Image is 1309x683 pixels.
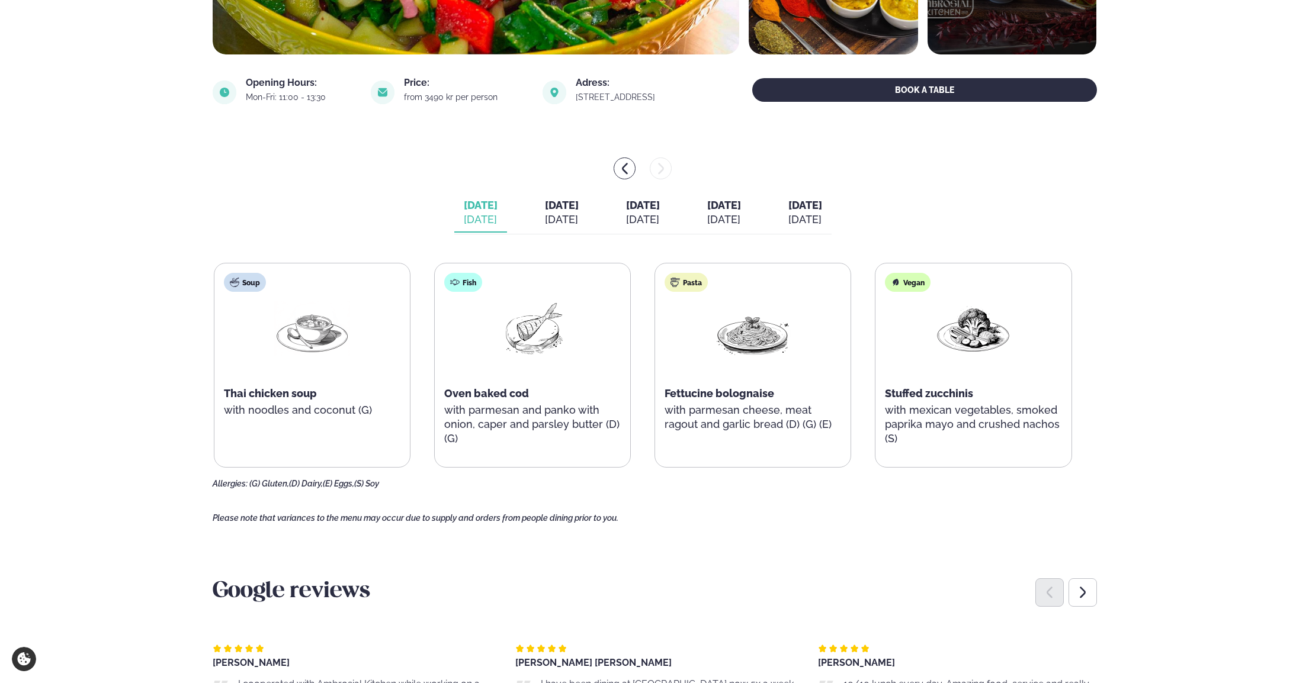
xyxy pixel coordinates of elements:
div: Next slide [1069,578,1097,607]
span: (S) Soy [354,479,379,488]
span: (E) Eggs, [323,479,354,488]
div: Vegan [885,273,931,292]
img: Soup.png [274,301,350,356]
img: image alt [543,80,566,104]
div: Previous slide [1035,578,1064,607]
img: image alt [371,80,394,104]
img: Fish.png [495,301,570,356]
div: Opening Hours: [246,78,357,88]
span: [DATE] [464,199,498,211]
img: Spagetti.png [715,301,791,356]
div: [DATE] [788,212,822,227]
img: pasta.svg [670,278,680,287]
a: Cookie settings [12,647,36,671]
p: with mexican vegetables, smoked paprika mayo and crushed nachos (S) [885,403,1061,446]
div: Soup [224,273,266,292]
span: Oven baked cod [444,387,529,400]
span: (D) Dairy, [289,479,323,488]
span: Please note that variances to the menu may occur due to supply and orders from people dining prio... [213,513,618,523]
div: from 3490 kr per person [404,92,528,102]
img: Vegan.png [935,301,1011,356]
div: [DATE] [545,212,579,227]
span: Thai chicken soup [224,387,317,400]
p: with noodles and coconut (G) [224,403,400,417]
div: [DATE] [707,212,741,227]
div: [PERSON_NAME] [PERSON_NAME] [515,658,794,668]
button: [DATE] [DATE] [698,194,750,233]
span: (G) Gluten, [249,479,289,488]
div: Adress: [576,78,686,88]
div: Mon-Fri: 11:00 - 13:30 [246,92,357,102]
span: [DATE] [545,199,579,211]
span: [DATE] [707,199,741,211]
button: menu-btn-right [650,157,672,179]
p: with parmesan cheese, meat ragout and garlic bread (D) (G) (E) [665,403,841,431]
button: menu-btn-left [614,157,636,179]
img: Vegan.svg [891,278,900,287]
div: Price: [404,78,528,88]
div: [PERSON_NAME] [213,658,492,668]
p: with parmesan and panko with onion, caper and parsley butter (D) (G) [444,403,621,446]
button: [DATE] [DATE] [535,194,588,233]
img: image alt [213,80,236,104]
button: [DATE] [DATE] [617,194,669,233]
div: [DATE] [464,212,498,227]
div: [DATE] [626,212,660,227]
span: [DATE] [788,199,822,211]
span: [DATE] [626,199,660,211]
span: Fettucine bolognaise [665,387,774,400]
button: [DATE] [DATE] [454,194,507,233]
span: Allergies: [213,479,248,488]
div: [PERSON_NAME] [818,658,1097,668]
img: soup.svg [230,278,239,287]
img: fish.svg [450,278,460,287]
div: Pasta [665,273,708,292]
a: link [576,90,686,104]
div: Fish [444,273,482,292]
h3: Google reviews [213,578,1097,606]
button: [DATE] [DATE] [779,194,832,233]
span: Stuffed zucchinis [885,387,973,400]
button: BOOK A TABLE [752,78,1096,102]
